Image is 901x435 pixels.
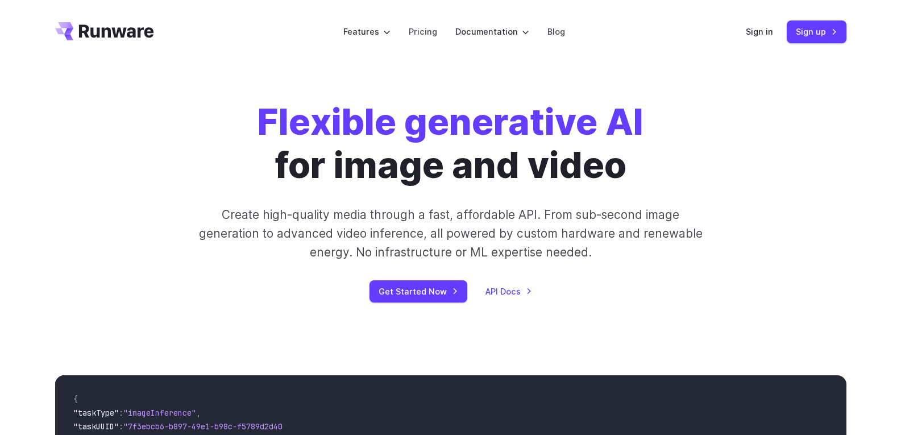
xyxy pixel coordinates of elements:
label: Documentation [455,25,529,38]
label: Features [343,25,391,38]
span: "taskType" [73,408,119,418]
h1: for image and video [258,100,643,187]
a: API Docs [485,285,532,298]
span: "7f3ebcb6-b897-49e1-b98c-f5789d2d40d7" [123,421,296,432]
span: "imageInference" [123,408,196,418]
span: : [119,421,123,432]
a: Pricing [409,25,437,38]
span: { [73,394,78,404]
p: Create high-quality media through a fast, affordable API. From sub-second image generation to adv... [197,205,704,262]
a: Sign up [787,20,846,43]
a: Sign in [746,25,773,38]
a: Go to / [55,22,154,40]
a: Blog [547,25,565,38]
span: "taskUUID" [73,421,119,432]
a: Get Started Now [369,280,467,303]
span: : [119,408,123,418]
strong: Flexible generative AI [258,100,643,143]
span: , [196,408,201,418]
